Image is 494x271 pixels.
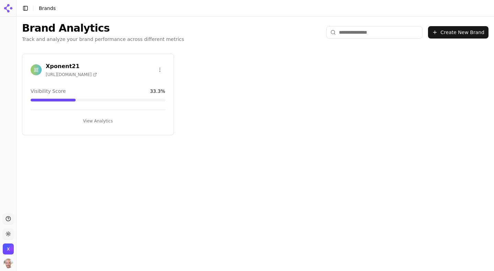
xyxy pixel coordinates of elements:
[22,22,184,34] h1: Brand Analytics
[46,62,97,71] h3: Xponent21
[428,26,488,39] button: Create New Brand
[3,243,14,254] img: Xponent21 Inc
[3,259,13,268] img: Will Melton
[39,6,56,11] span: Brands
[471,237,487,254] iframe: Intercom live chat
[31,116,165,127] button: View Analytics
[22,36,184,43] p: Track and analyze your brand performance across different metrics
[150,88,165,95] span: 33.3 %
[39,5,56,12] nav: breadcrumb
[3,243,14,254] button: Open organization switcher
[3,259,13,268] button: Open user button
[31,64,42,75] img: Xponent21
[31,88,66,95] span: Visibility Score
[46,72,97,77] span: [URL][DOMAIN_NAME]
